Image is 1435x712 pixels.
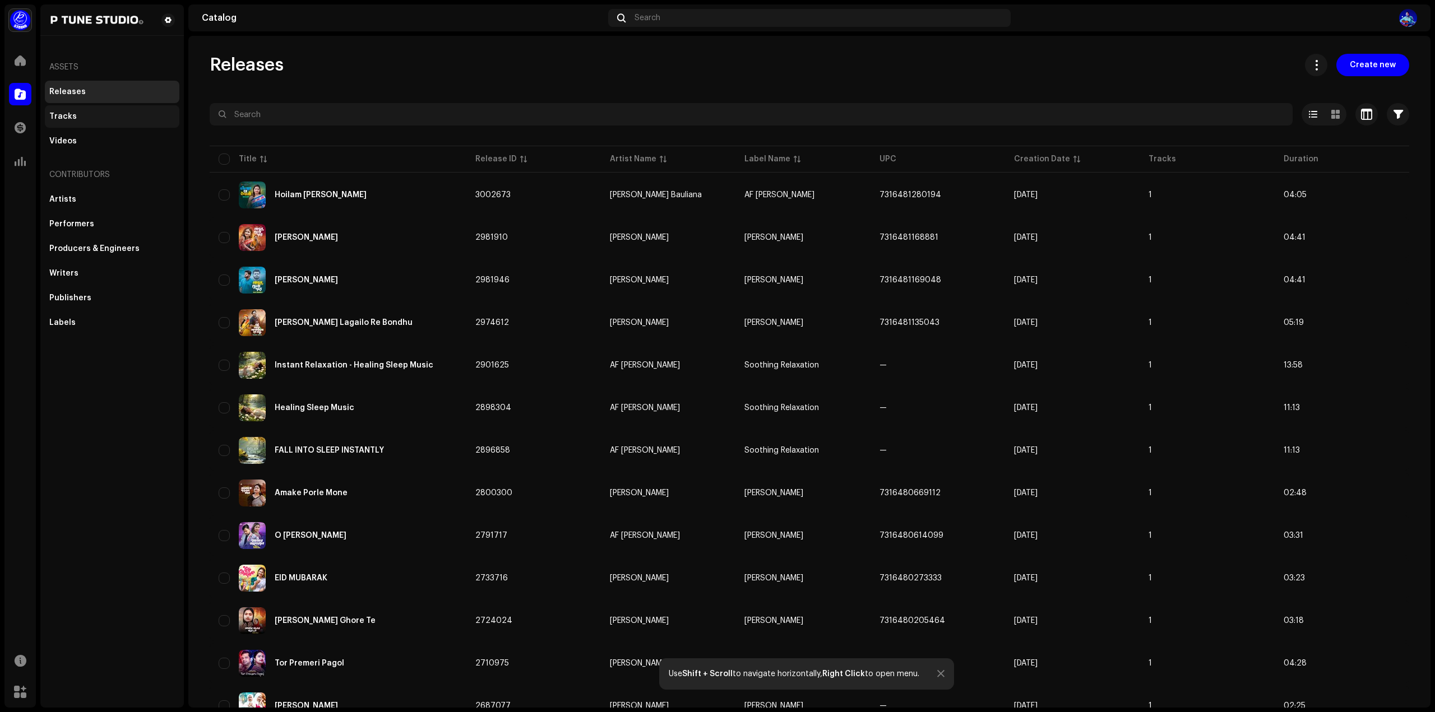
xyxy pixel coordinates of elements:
span: Durjoy Chakrabortty [610,276,726,284]
div: Amar Moner Ghore Te [275,617,376,625]
div: Tumi Rahim Rahoman [275,702,338,710]
img: 52362b44-7d95-48f1-b4f2-beb48973c1b8 [239,650,266,677]
span: Faiza Joya [610,489,726,497]
img: 64972d14-9589-45f9-8052-c060f13d6caa [239,309,266,336]
span: 05:19 [1284,319,1304,327]
span: Priyo Gaan [744,276,803,284]
img: 741a6427-61bf-417f-9b34-8adf0c8a8461 [239,267,266,294]
div: [PERSON_NAME] [610,574,669,582]
span: 7316480205464 [879,617,945,625]
span: AF SAIKOT [744,191,814,199]
span: AF Saikot [610,532,726,539]
div: Videos [49,137,77,146]
span: Search [635,13,660,22]
re-m-nav-item: Videos [45,130,179,152]
re-m-nav-item: Producers & Engineers [45,238,179,260]
span: 1 [1149,234,1152,241]
span: 2791717 [475,532,507,539]
span: 7316481280194 [879,191,941,199]
span: Tanjila Tushi [610,234,726,241]
div: Performers [49,220,94,229]
img: d0150291-1644-43c1-aa24-9d7284addde2 [239,480,266,506]
span: 7316481168881 [879,234,938,241]
span: Mar 19, 2025 [1014,617,1038,625]
div: Artist Name [610,153,656,165]
div: Producers & Engineers [49,244,140,253]
div: Tracks [49,112,77,121]
img: f3c72b56-237f-4d94-b3ee-81c17ed78610 [239,224,266,251]
span: 2981910 [475,234,508,241]
span: Soothing Relaxation [744,446,819,454]
strong: Right Click [822,670,865,678]
span: 03:18 [1284,617,1304,625]
div: [PERSON_NAME] [610,659,669,667]
img: a9129e18-7f67-4d02-bdd0-911aef8c2465 [239,437,266,464]
div: [PERSON_NAME] [610,617,669,625]
span: 7316481135043 [879,319,939,327]
span: — [879,446,887,454]
div: Creation Date [1014,153,1070,165]
div: [PERSON_NAME] [610,702,669,710]
span: AF Saikot [610,446,726,454]
span: 04:41 [1284,234,1306,241]
span: Aug 19, 2025 [1014,234,1038,241]
span: 03:31 [1284,532,1303,539]
re-a-nav-header: Contributors [45,161,179,188]
span: 1 [1149,404,1152,412]
span: 04:05 [1284,191,1307,199]
span: — [879,404,887,412]
span: Jun 30, 2025 [1014,404,1038,412]
span: 11:13 [1284,446,1300,454]
span: 2896858 [475,446,510,454]
div: EID MUBARAK [275,574,327,582]
span: Faiza Joya [610,659,726,667]
div: AF [PERSON_NAME] [610,532,680,539]
span: 04:28 [1284,659,1307,667]
div: O Amar Janeman [275,532,346,539]
div: Labels [49,318,76,327]
span: 1 [1149,702,1152,710]
div: [PERSON_NAME] [610,319,669,327]
span: 1 [1149,319,1152,327]
span: 7316480669112 [879,489,941,497]
span: 3002673 [475,191,511,199]
img: 6b209767-daec-4615-b36d-4ffc029e34d6 [239,352,266,379]
div: Releases [49,87,86,96]
re-m-nav-item: Publishers [45,287,179,309]
div: Amake Porle Mone [275,489,348,497]
span: 1 [1149,532,1152,539]
re-m-nav-item: Releases [45,81,179,103]
span: Pakhi Bauliana [610,191,726,199]
span: Aug 11, 2025 [1014,319,1038,327]
span: AF Saikot [610,404,726,412]
img: fe165441-49e7-4da1-a521-3cbe0431a725 [239,565,266,592]
span: 02:25 [1284,702,1306,710]
div: Tor Premeri Pagol [275,659,344,667]
span: 13:58 [1284,361,1303,369]
span: — [879,361,887,369]
span: 2800300 [475,489,512,497]
div: AF [PERSON_NAME] [610,446,680,454]
span: 1 [1149,361,1152,369]
span: 1 [1149,276,1152,284]
div: Publishers [49,294,91,303]
img: 3249badb-b5bd-4a9a-803f-aebf2f6be7f4 [239,607,266,634]
span: Faiza Joya [610,319,726,327]
span: Mar 26, 2025 [1014,574,1038,582]
div: Assets [45,54,179,81]
span: 1 [1149,574,1152,582]
span: 1 [1149,659,1152,667]
span: 2981946 [475,276,510,284]
div: Hoilam Je Udashi [275,191,367,199]
span: 04:41 [1284,276,1306,284]
span: Priyo Gaan [744,532,803,539]
span: Faiza Joya [610,617,726,625]
input: Search [210,103,1293,125]
span: Jun 29, 2025 [1014,446,1038,454]
span: 2724024 [475,617,512,625]
span: May 11, 2025 [1014,489,1038,497]
strong: Shift + Scroll [682,670,733,678]
span: 2974612 [475,319,509,327]
div: Manush Chena Dye [275,276,338,284]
